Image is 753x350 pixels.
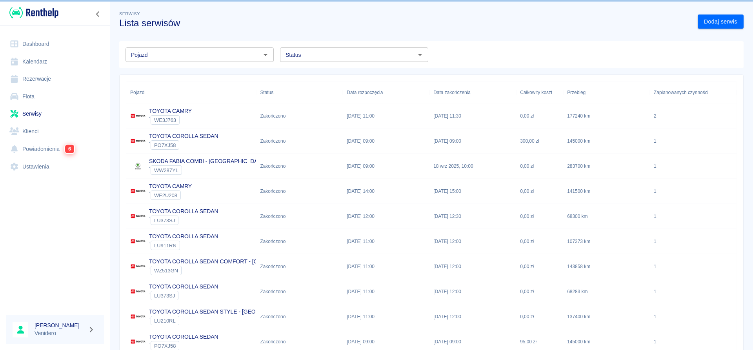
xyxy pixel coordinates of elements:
a: Flota [6,88,104,105]
div: Zakończono [260,163,286,170]
div: 145000 km [563,129,650,154]
span: Serwisy [119,11,140,16]
div: 1 [654,288,657,295]
p: TOYOTA COROLLA SEDAN [149,232,218,241]
div: 0,00 zł [516,229,563,254]
div: 0,00 zł [516,204,563,229]
span: PO7XJ58 [151,142,179,148]
div: Data rozpoczęcia [347,82,383,103]
span: 6 [65,145,75,154]
p: [DATE] 11:00 [347,288,375,295]
img: Renthelp logo [9,6,58,19]
div: Zakończono [260,313,286,320]
div: Całkowity koszt [516,82,563,103]
img: Image [130,284,146,299]
a: Renthelp logo [6,6,58,19]
div: 0,00 zł [516,254,563,279]
a: Rezerwacje [6,70,104,88]
div: Zakończono [260,188,286,195]
p: TOYOTA COROLLA SEDAN [149,207,218,216]
p: TOYOTA COROLLA SEDAN COMFORT - [GEOGRAPHIC_DATA] [149,258,309,266]
div: 1 [654,213,657,220]
img: Image [130,133,146,149]
button: Otwórz [260,49,271,60]
div: 1 [654,338,657,345]
div: 107373 km [563,229,650,254]
a: Serwisy [6,105,104,123]
div: ` [149,316,299,325]
div: 0,00 zł [516,103,563,129]
div: 1 [654,138,657,145]
a: Dodaj serwis [698,15,744,29]
p: TOYOTA CAMRY [149,182,192,190]
div: ` [149,291,218,300]
div: Zakończono [260,338,286,345]
p: [DATE] 11:00 [347,313,375,320]
img: Image [130,334,146,350]
div: 143858 km [563,254,650,279]
a: Klienci [6,123,104,140]
p: [DATE] 09:00 [347,338,375,345]
div: 283700 km [563,154,650,179]
div: Zakończono [260,263,286,270]
div: ` [149,266,309,275]
div: Przebieg [563,82,650,103]
div: Zakończono [260,213,286,220]
p: TOYOTA COROLLA SEDAN [149,283,218,291]
div: 1 [654,313,657,320]
button: Otwórz [415,49,426,60]
div: ` [149,140,218,150]
div: Data rozpoczęcia [343,82,429,103]
div: 1 [654,238,657,245]
div: 177240 km [563,103,650,129]
div: Zakończono [260,238,286,245]
p: [DATE] 12:30 [433,213,461,220]
img: Image [130,108,146,124]
div: Pojazd [130,82,144,103]
div: 137400 km [563,304,650,329]
span: WW287YL [151,167,182,173]
span: LU210RL [151,318,179,324]
div: 1 [654,188,657,195]
p: [DATE] 11:30 [433,112,461,120]
div: ` [149,115,192,125]
div: 141500 km [563,179,650,204]
a: Kalendarz [6,53,104,71]
img: Image [130,309,146,325]
p: [DATE] 11:00 [347,238,375,245]
p: [DATE] 11:00 [347,112,375,120]
div: ` [149,241,218,250]
div: 0,00 zł [516,304,563,329]
p: [DATE] 09:00 [433,138,461,145]
span: WE3J763 [151,117,179,123]
p: [DATE] 12:00 [433,238,461,245]
div: Zaplanowanych czynności [654,82,708,103]
span: LU373SJ [151,293,178,299]
span: WZ513GN [151,268,181,274]
p: Venidero [35,329,85,337]
div: Status [260,82,273,103]
p: [DATE] 09:00 [433,338,461,345]
p: TOYOTA CAMRY [149,107,192,115]
p: TOYOTA COROLLA SEDAN [149,132,218,140]
div: 68300 km [563,204,650,229]
a: Ustawienia [6,158,104,176]
div: Zakończono [260,138,286,145]
span: LU373SJ [151,218,178,223]
h6: [PERSON_NAME] [35,321,85,329]
div: Zakończono [260,112,286,120]
div: Zakończono [260,288,286,295]
div: 68283 km [563,279,650,304]
p: SKODA FABIA COMBI - [GEOGRAPHIC_DATA] [149,157,266,165]
p: [DATE] 14:00 [347,188,375,195]
img: Image [130,259,146,274]
img: Image [130,183,146,199]
div: ` [149,165,266,175]
p: [DATE] 12:00 [347,213,375,220]
div: 1 [654,263,657,270]
p: [DATE] 11:00 [347,263,375,270]
span: WE2U208 [151,192,180,198]
div: Całkowity koszt [520,82,552,103]
img: Image [130,158,146,174]
p: TOYOTA COROLLA SEDAN [149,333,218,341]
